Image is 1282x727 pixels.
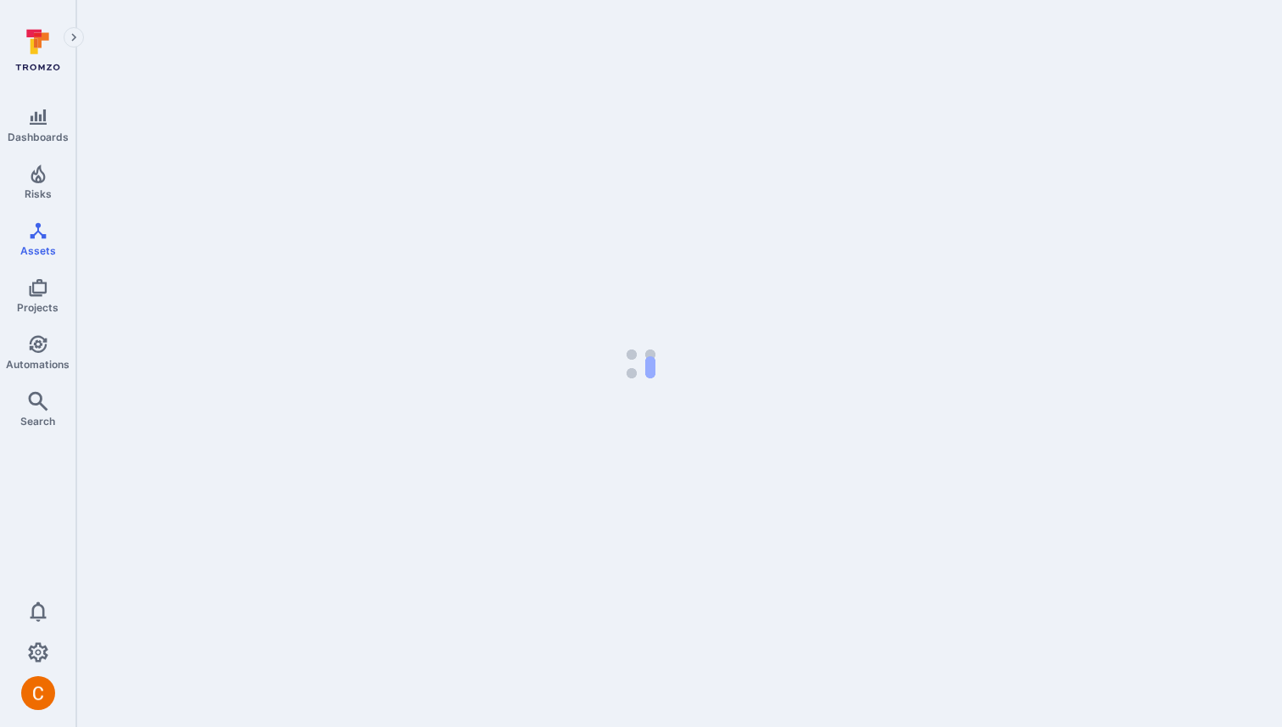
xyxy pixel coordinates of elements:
[68,31,80,45] i: Expand navigation menu
[6,358,70,371] span: Automations
[21,676,55,710] div: Camilo Rivera
[17,301,59,314] span: Projects
[25,187,52,200] span: Risks
[64,27,84,48] button: Expand navigation menu
[21,676,55,710] img: ACg8ocJuq_DPPTkXyD9OlTnVLvDrpObecjcADscmEHLMiTyEnTELew=s96-c
[20,244,56,257] span: Assets
[20,415,55,428] span: Search
[8,131,69,143] span: Dashboards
